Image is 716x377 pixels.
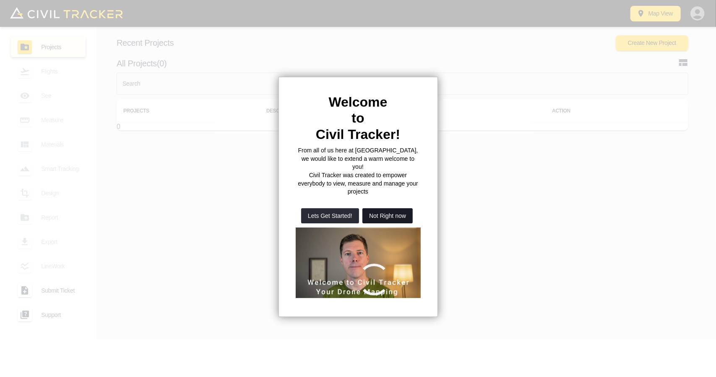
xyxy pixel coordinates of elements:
p: From all of us here at [GEOGRAPHIC_DATA], we would like to extend a warm welcome to you! [296,147,421,171]
h2: Welcome [296,94,421,110]
h2: to [296,110,421,126]
button: Lets Get Started! [301,208,359,223]
button: Not Right now [362,208,413,223]
h2: Civil Tracker! [296,126,421,142]
iframe: Welcome to Civil Tracker [296,228,421,298]
p: Civil Tracker was created to empower everybody to view, measure and manage your projects [296,171,421,196]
